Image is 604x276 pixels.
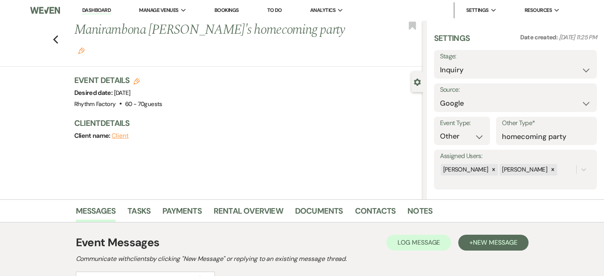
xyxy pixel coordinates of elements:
h1: Event Messages [76,234,160,251]
h1: Manirambona [PERSON_NAME]'s homecoming party [74,21,350,58]
button: Close lead details [414,78,421,85]
span: Date created: [520,33,559,41]
button: Client [112,133,129,139]
span: Settings [466,6,489,14]
span: Log Message [398,238,440,247]
h3: Client Details [74,118,415,129]
a: Bookings [214,7,239,14]
div: [PERSON_NAME] [441,164,490,176]
h2: Communicate with clients by clicking "New Message" or replying to an existing message thread. [76,254,529,264]
span: New Message [473,238,517,247]
a: Documents [295,205,343,222]
h3: Settings [434,33,470,50]
span: Desired date: [74,89,114,97]
div: [PERSON_NAME] [500,164,548,176]
button: +New Message [458,235,528,251]
img: Weven Logo [30,2,60,19]
span: Analytics [310,6,336,14]
button: Log Message [386,235,451,251]
label: Assigned Users: [440,151,591,162]
a: Dashboard [82,7,111,14]
span: 60 - 70 guests [125,100,162,108]
label: Stage: [440,51,591,62]
a: Rental Overview [214,205,283,222]
span: Resources [525,6,552,14]
label: Event Type: [440,118,484,129]
h3: Event Details [74,75,162,86]
a: Contacts [355,205,396,222]
span: [DATE] [114,89,131,97]
button: Edit [78,47,85,54]
a: Notes [407,205,432,222]
label: Source: [440,84,591,96]
label: Other Type* [502,118,591,129]
a: To Do [267,7,282,14]
a: Payments [162,205,202,222]
a: Tasks [127,205,151,222]
a: Messages [76,205,116,222]
span: Rhythm Factory [74,100,116,108]
span: [DATE] 11:25 PM [559,33,597,41]
span: Manage Venues [139,6,178,14]
span: Client name: [74,131,112,140]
